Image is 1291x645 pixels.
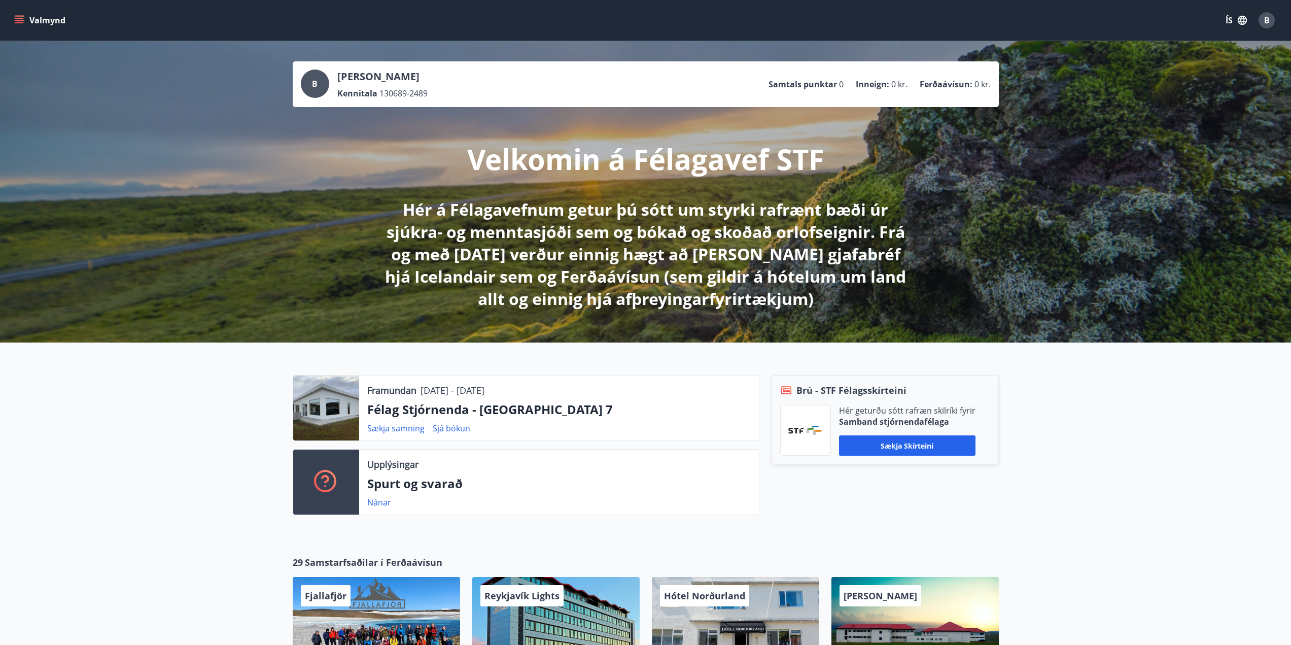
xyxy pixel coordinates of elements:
span: Brú - STF Félagsskírteini [796,384,906,397]
p: Spurt og svarað [367,475,751,492]
span: 0 [839,79,844,90]
img: vjCaq2fThgY3EUYqSgpjEiBg6WP39ov69hlhuPVN.png [788,426,823,435]
span: Hótel Norðurland [664,590,745,602]
button: B [1254,8,1279,32]
span: 0 kr. [891,79,908,90]
button: ÍS [1220,11,1252,29]
a: Sjá bókun [433,423,470,434]
span: B [1264,15,1270,26]
a: Nánar [367,497,391,508]
p: Hér á Félagavefnum getur þú sótt um styrki rafrænt bæði úr sjúkra- og menntasjóði sem og bókað og... [378,198,914,310]
p: Framundan [367,384,416,397]
span: 29 [293,556,303,569]
p: Ferðaávísun : [920,79,972,90]
p: Samtals punktar [769,79,837,90]
p: Inneign : [856,79,889,90]
a: Sækja samning [367,423,425,434]
p: Velkomin á Félagavef STF [467,140,824,178]
p: [DATE] - [DATE] [421,384,484,397]
span: 130689-2489 [379,88,428,99]
p: Félag Stjórnenda - [GEOGRAPHIC_DATA] 7 [367,401,751,418]
p: Hér geturðu sótt rafræn skilríki fyrir [839,405,975,416]
p: [PERSON_NAME] [337,70,428,84]
p: Upplýsingar [367,458,418,471]
span: Reykjavík Lights [484,590,560,602]
span: Fjallafjör [305,590,346,602]
span: [PERSON_NAME] [844,590,917,602]
button: menu [12,11,69,29]
span: Samstarfsaðilar í Ferðaávísun [305,556,442,569]
button: Sækja skírteini [839,435,975,456]
p: Kennitala [337,88,377,99]
span: 0 kr. [974,79,991,90]
p: Samband stjórnendafélaga [839,416,975,427]
span: B [312,78,318,89]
